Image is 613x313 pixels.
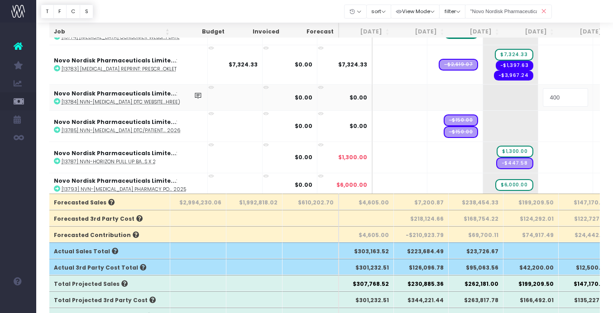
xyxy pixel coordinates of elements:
[494,71,533,81] span: Streamtime order: PO11874 – Blue Star Group (New Zealand) Limited
[66,5,81,19] button: C
[49,142,208,173] td: :
[229,61,258,68] strong: $7,324.33
[62,99,180,105] abbr: [13784] NVN-Wegovy DTC Website Revisions (Phase Three)
[394,242,449,259] th: $223,684.49
[229,23,284,41] th: Invoiced
[444,126,479,138] span: Streamtime Draft Expense: Strategy - Creative – No supplier
[54,199,115,207] span: Forecasted Sales
[449,275,503,291] th: $262,181.00
[49,275,170,291] th: Total Projected Sales
[295,122,312,130] strong: $0.00
[49,210,170,226] th: Forecasted 3rd Party Cost
[338,153,367,161] span: $1,300.00
[444,114,479,126] span: Streamtime Draft Expense: Creative Concepting - Art Direction – No supplier
[449,23,503,41] th: Oct 25: activate to sort column ascending
[503,259,558,275] th: $42,200.00
[41,5,93,19] div: Vertical button group
[339,194,394,210] th: $4,605.00
[49,23,174,41] th: Job: activate to sort column ascending
[49,226,170,242] th: Forecasted Contribution
[49,242,170,259] th: Actual Sales Total
[366,5,391,19] button: sort
[49,173,208,197] td: :
[62,158,156,165] abbr: [13787] NVN-Horizon Pull Up Banners x 2
[394,291,449,308] th: $344,221.44
[62,66,177,72] abbr: [13783] Wegovy Reprint: Prescribers Guide & Patient Booklet
[53,5,67,19] button: F
[54,57,176,64] strong: Novo Nordisk Pharmaceuticals Limite...
[339,275,394,291] th: $307,768.52
[49,110,208,142] td: :
[336,181,367,189] span: $6,000.00
[503,291,558,308] th: $166,492.01
[54,177,176,185] strong: Novo Nordisk Pharmaceuticals Limite...
[49,259,170,275] th: Actual 3rd Party Cost Total
[284,23,339,41] th: Forecast
[54,118,176,126] strong: Novo Nordisk Pharmaceuticals Limite...
[49,291,170,308] th: Total Projected 3rd Party Cost
[391,5,440,19] button: View Mode
[339,291,394,308] th: $301,232.51
[449,259,503,275] th: $95,063.56
[339,226,394,242] th: $4,605.00
[449,291,503,308] th: $263,817.78
[11,295,25,308] img: images/default_profile_image.png
[339,23,394,41] th: Aug 25: activate to sort column ascending
[496,157,533,169] span: Streamtime Draft Expense: Printing – Blue Star Group (New Zealand) Limited
[80,5,93,19] button: S
[295,94,312,101] strong: $0.00
[495,179,533,191] span: wayahead Sales Forecast Item
[295,153,312,161] strong: $0.00
[503,226,558,242] th: $74,917.49
[49,45,208,84] td: :
[496,61,533,71] span: Streamtime order: PO11873 – Blue Star Group (New Zealand) Limited
[226,194,283,210] th: $1,992,818.02
[174,23,229,41] th: Budget
[49,84,208,110] td: :
[350,122,367,130] span: $0.00
[170,194,226,210] th: $2,994,230.06
[394,259,449,275] th: $126,096.78
[394,23,449,41] th: Sep 25: activate to sort column ascending
[465,5,552,19] input: Search...
[503,210,558,226] th: $124,292.01
[439,59,478,71] span: Streamtime Draft Expense: Printing Prescriber Guide – Blue Star Group (New Zealand) Limited
[503,194,558,210] th: $199,209.50
[394,275,449,291] th: $230,885.36
[41,5,54,19] button: T
[495,49,533,61] span: wayahead Sales Forecast Item
[283,194,339,210] th: $610,202.70
[439,5,465,19] button: filter
[449,210,503,226] th: $168,754.22
[449,242,503,259] th: $23,726.67
[350,94,367,102] span: $0.00
[338,61,367,69] span: $7,324.33
[503,23,558,41] th: Nov 25: activate to sort column ascending
[339,242,394,259] th: $303,163.52
[62,186,186,193] abbr: [13793] NVN-Wegovy Pharmacy POS Materials October 2025
[394,226,449,242] th: -$210,923.79
[54,149,176,157] strong: Novo Nordisk Pharmaceuticals Limite...
[394,210,449,226] th: $218,124.66
[295,181,312,189] strong: $0.00
[54,90,176,97] strong: Novo Nordisk Pharmaceuticals Limite...
[497,146,533,157] span: wayahead Sales Forecast Item
[62,127,181,134] abbr: [13785] NVN-Wegovy DTC/Patient Activation & Brand Planning 2026
[449,194,503,210] th: $238,454.33
[394,194,449,210] th: $7,200.87
[449,226,503,242] th: $69,700.11
[339,259,394,275] th: $301,232.51
[503,275,558,291] th: $199,209.50
[295,61,312,68] strong: $0.00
